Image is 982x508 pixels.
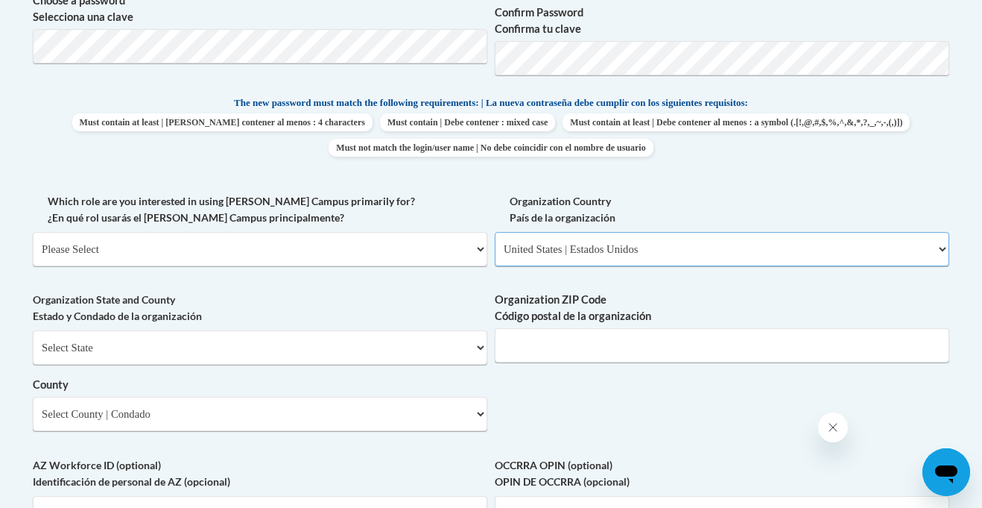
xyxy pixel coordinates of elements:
[33,292,487,324] label: Organization State and County Estado y Condado de la organización
[33,193,487,226] label: Which role are you interested in using [PERSON_NAME] Campus primarily for? ¿En qué rol usarás el ...
[922,448,970,496] iframe: Button to launch messaging window
[495,292,949,324] label: Organization ZIP Code Código postal de la organización
[495,457,949,490] label: OCCRRA OPIN (optional) OPIN DE OCCRRA (opcional)
[33,457,487,490] label: AZ Workforce ID (optional) Identificación de personal de AZ (opcional)
[495,193,949,226] label: Organization Country País de la organización
[72,113,373,131] span: Must contain at least | [PERSON_NAME] contener al menos : 4 characters
[329,139,653,157] span: Must not match the login/user name | No debe coincidir con el nombre de usuario
[818,413,848,442] iframe: Close message
[9,10,121,22] span: Hi. How can we help?
[33,377,487,393] label: County
[495,4,949,37] label: Confirm Password Confirma tu clave
[380,113,555,131] span: Must contain | Debe contener : mixed case
[563,113,910,131] span: Must contain at least | Debe contener al menos : a symbol (.[!,@,#,$,%,^,&,*,?,_,~,-,(,)])
[495,328,949,363] input: Metadata input
[234,96,748,110] span: The new password must match the following requirements: | La nueva contraseña debe cumplir con lo...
